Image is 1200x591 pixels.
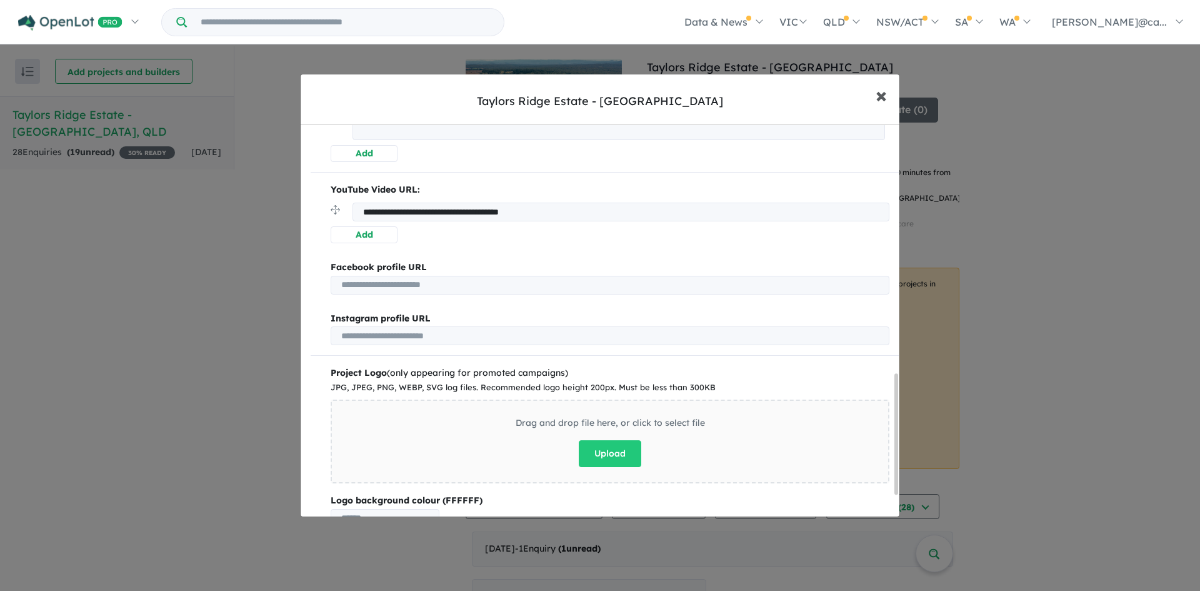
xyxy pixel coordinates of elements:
[876,81,887,108] span: ×
[331,367,387,378] b: Project Logo
[331,226,397,243] button: Add
[477,93,723,109] div: Taylors Ridge Estate - [GEOGRAPHIC_DATA]
[331,205,340,215] img: drag.svg
[331,261,427,273] b: Facebook profile URL
[331,366,889,381] div: (only appearing for promoted campaigns)
[1052,16,1167,28] span: [PERSON_NAME]@ca...
[579,440,641,467] button: Upload
[18,15,122,31] img: Openlot PRO Logo White
[331,145,397,162] button: Add
[331,381,889,395] div: JPG, JPEG, PNG, WEBP, SVG log files. Recommended logo height 200px. Must be less than 300KB
[331,493,889,508] b: Logo background colour (FFFFFF)
[331,313,431,324] b: Instagram profile URL
[331,183,889,198] p: YouTube Video URL:
[516,416,705,431] div: Drag and drop file here, or click to select file
[189,9,501,36] input: Try estate name, suburb, builder or developer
